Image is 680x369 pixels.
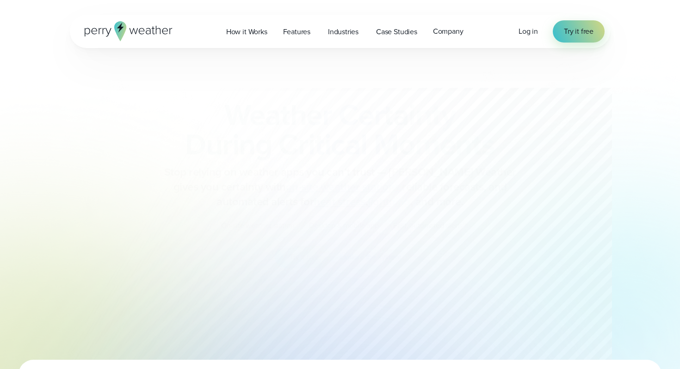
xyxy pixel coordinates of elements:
span: Try it free [564,26,593,37]
a: Try it free [553,20,605,43]
span: How it Works [226,26,267,37]
span: Company [433,26,464,37]
span: Case Studies [376,26,417,37]
a: How it Works [218,22,275,41]
span: Industries [328,26,359,37]
a: Log in [519,26,538,37]
a: Case Studies [368,22,425,41]
span: Features [283,26,310,37]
